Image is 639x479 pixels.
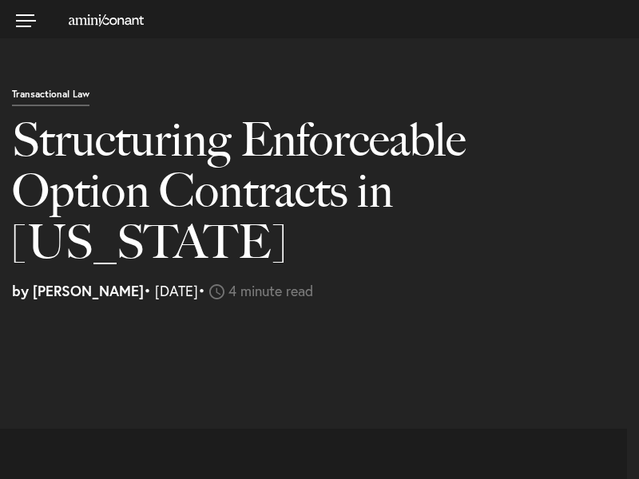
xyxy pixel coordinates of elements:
[228,281,313,300] span: 4 minute read
[69,14,144,26] img: Amini & Conant
[12,114,597,283] h1: Structuring Enforceable Option Contracts in [US_STATE]
[209,284,224,299] img: icon-time-light.svg
[12,89,89,107] p: Transactional Law
[198,281,205,300] span: •
[69,13,144,26] a: Home
[12,281,144,300] strong: by [PERSON_NAME]
[12,283,627,299] p: • [DATE]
